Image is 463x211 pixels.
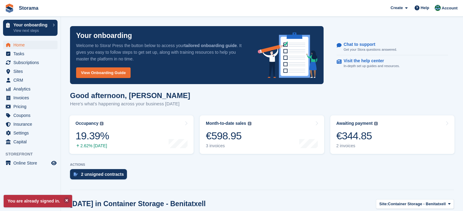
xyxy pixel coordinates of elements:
a: menu [3,67,58,76]
a: menu [3,129,58,137]
a: menu [3,159,58,167]
h1: Good afternoon, [PERSON_NAME] [70,91,190,100]
a: Chat to support Get your Stora questions answered. [337,39,448,56]
div: €598.95 [206,130,251,142]
span: Settings [13,129,50,137]
span: Sites [13,67,50,76]
p: In-depth set up guides and resources. [344,63,400,69]
p: Welcome to Stora! Press the button below to access your . It gives you easy to follow steps to ge... [76,42,248,62]
img: icon-info-grey-7440780725fd019a000dd9b08b2336e03edf1995a4989e88bcd33f0948082b44.svg [248,122,251,125]
a: Occupancy 19.39% 2.62% [DATE] [69,115,194,154]
a: menu [3,49,58,58]
div: 2 unsigned contracts [81,172,124,177]
div: 2.62% [DATE] [75,143,109,148]
p: Your onboarding [76,32,132,39]
p: View next steps [13,28,50,33]
a: Month-to-date sales €598.95 3 invoices [200,115,324,154]
a: Preview store [50,159,58,167]
span: Site: [379,201,388,207]
button: Site: Container Storage - Benitatxell [376,199,454,209]
img: icon-info-grey-7440780725fd019a000dd9b08b2336e03edf1995a4989e88bcd33f0948082b44.svg [374,122,378,125]
div: €344.85 [336,130,378,142]
img: contract_signature_icon-13c848040528278c33f63329250d36e43548de30e8caae1d1a13099fd9432cc5.svg [74,172,78,176]
a: Visit the help center In-depth set up guides and resources. [337,55,448,72]
a: Awaiting payment €344.85 2 invoices [330,115,454,154]
a: menu [3,120,58,128]
h2: [DATE] in Container Storage - Benitatxell [70,200,206,208]
p: Here's what's happening across your business [DATE] [70,100,190,107]
span: Tasks [13,49,50,58]
a: menu [3,138,58,146]
div: 3 invoices [206,143,251,148]
strong: tailored onboarding guide [184,43,237,48]
span: Insurance [13,120,50,128]
a: menu [3,102,58,111]
a: menu [3,58,58,67]
img: Sander Garnaat [435,5,441,11]
p: Get your Stora questions answered. [344,47,397,52]
span: Container Storage - Benitatxell [388,201,446,207]
span: Analytics [13,85,50,93]
span: Coupons [13,111,50,120]
a: menu [3,41,58,49]
a: menu [3,76,58,84]
div: 2 invoices [336,143,378,148]
img: stora-icon-8386f47178a22dfd0bd8f6a31ec36ba5ce8667c1dd55bd0f319d3a0aa187defe.svg [5,4,14,13]
span: Capital [13,138,50,146]
a: menu [3,111,58,120]
img: icon-info-grey-7440780725fd019a000dd9b08b2336e03edf1995a4989e88bcd33f0948082b44.svg [100,122,103,125]
span: Create [391,5,403,11]
span: Storefront [5,151,61,157]
span: Subscriptions [13,58,50,67]
span: Account [442,5,458,11]
p: You are already signed in. [4,195,72,207]
p: Visit the help center [344,58,395,63]
span: Online Store [13,159,50,167]
span: Home [13,41,50,49]
img: onboarding-info-6c161a55d2c0e0a8cae90662b2fe09162a5109e8cc188191df67fb4f79e88e88.svg [258,32,317,78]
p: Your onboarding [13,23,50,27]
div: Occupancy [75,121,98,126]
span: CRM [13,76,50,84]
a: menu [3,94,58,102]
a: Your onboarding View next steps [3,20,58,36]
a: menu [3,85,58,93]
span: Pricing [13,102,50,111]
span: Invoices [13,94,50,102]
span: Help [421,5,429,11]
p: Chat to support [344,42,392,47]
div: 19.39% [75,130,109,142]
a: 2 unsigned contracts [70,169,130,182]
div: Awaiting payment [336,121,373,126]
a: View Onboarding Guide [76,67,131,78]
a: Storama [16,3,41,13]
div: Month-to-date sales [206,121,246,126]
p: ACTIONS [70,163,454,167]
